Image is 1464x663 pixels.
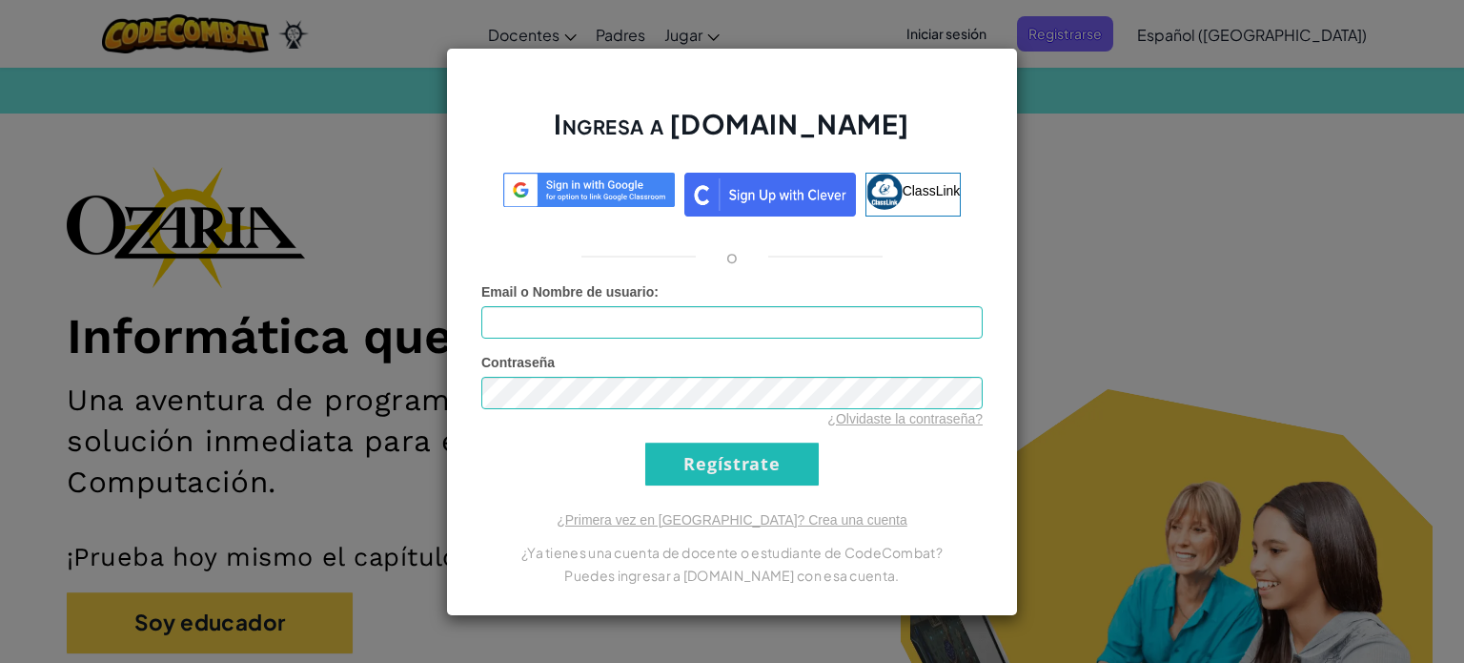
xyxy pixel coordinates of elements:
span: ClassLink [903,182,961,197]
span: Email o Nombre de usuario [481,284,654,300]
h2: Ingresa a [DOMAIN_NAME] [481,106,983,161]
input: Regístrate [645,443,819,486]
a: ¿Primera vez en [GEOGRAPHIC_DATA]? Crea una cuenta [557,512,907,528]
img: log-in-google-sso.svg [503,173,675,208]
label: : [481,282,659,301]
img: classlink-logo-small.png [866,174,903,210]
p: Puedes ingresar a [DOMAIN_NAME] con esa cuenta. [481,564,983,587]
span: Contraseña [481,355,555,370]
p: ¿Ya tienes una cuenta de docente o estudiante de CodeCombat? [481,541,983,564]
img: clever_sso_button@2x.png [684,173,856,217]
a: ¿Olvidaste la contraseña? [827,411,983,426]
p: o [726,245,738,268]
